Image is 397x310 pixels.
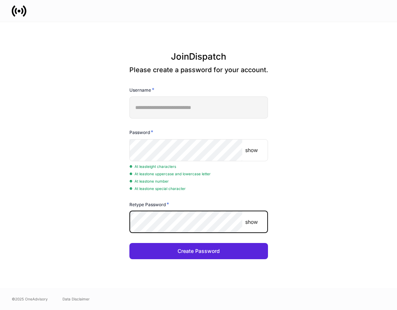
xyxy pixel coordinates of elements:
[129,51,268,66] h3: Join Dispatch
[129,86,154,94] h6: Username
[62,296,90,302] a: Data Disclaimer
[245,147,258,154] p: show
[129,201,169,208] h6: Retype Password
[129,186,186,191] span: At least one special character
[245,218,258,226] p: show
[129,179,169,183] span: At least one number
[129,128,153,136] h6: Password
[12,296,48,302] span: © 2025 OneAdvisory
[129,66,268,74] p: Please create a password for your account.
[129,164,176,169] span: At least eight characters
[129,172,211,176] span: At least one uppercase and lowercase letter
[178,247,220,255] div: Create Password
[129,243,268,259] button: Create Password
